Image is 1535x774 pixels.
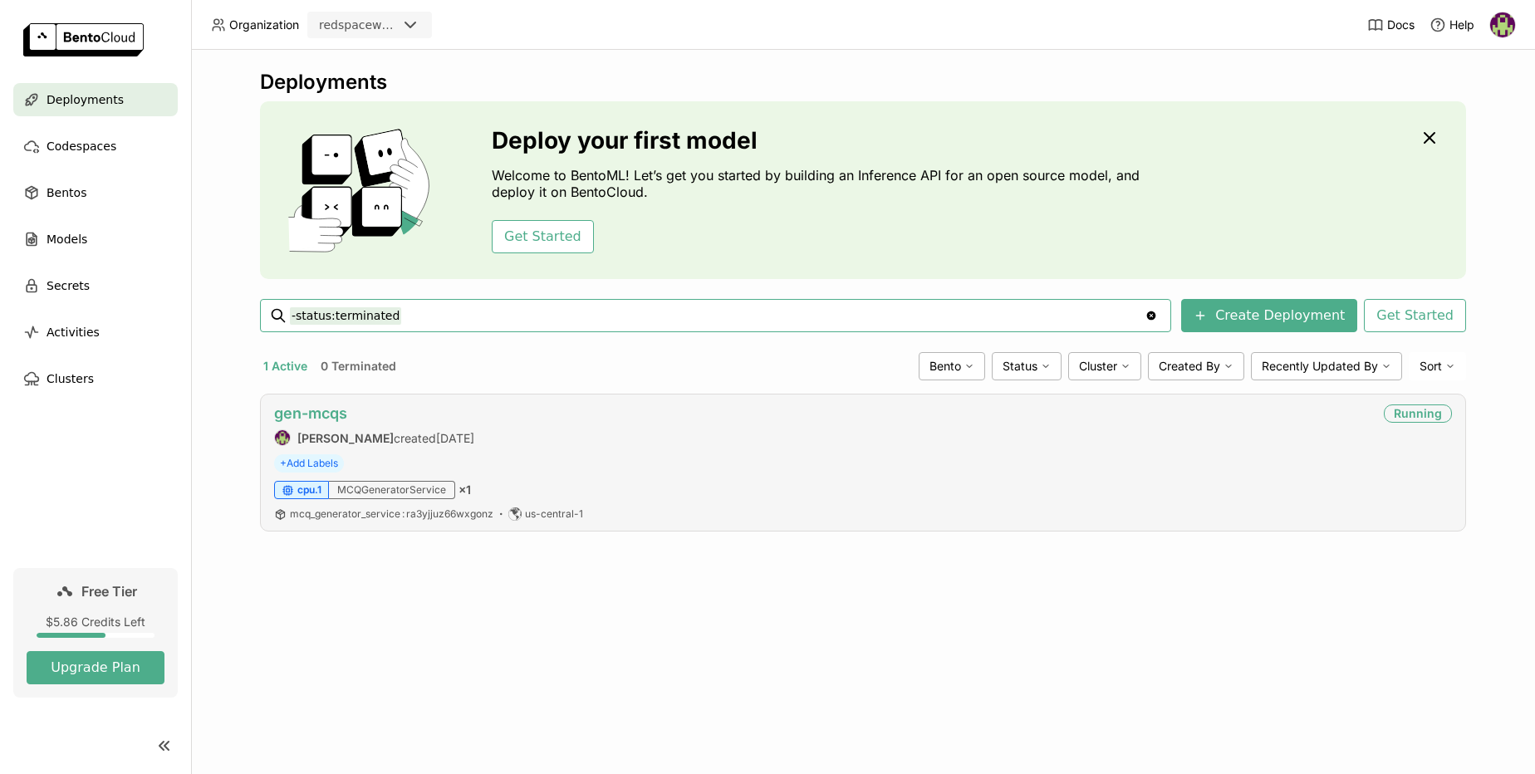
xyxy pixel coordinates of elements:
[13,316,178,349] a: Activities
[13,83,178,116] a: Deployments
[290,507,493,520] span: mcq_generator_service ra3yjjuz66wxgonz
[459,483,471,497] span: × 1
[1159,359,1220,374] span: Created By
[47,369,94,389] span: Clusters
[13,130,178,163] a: Codespaces
[929,359,961,374] span: Bento
[436,431,474,445] span: [DATE]
[47,136,116,156] span: Codespaces
[47,183,86,203] span: Bentos
[1148,352,1244,380] div: Created By
[81,583,137,600] span: Free Tier
[492,127,1148,154] h3: Deploy your first model
[402,507,405,520] span: :
[274,454,344,473] span: +Add Labels
[492,220,594,253] button: Get Started
[1387,17,1415,32] span: Docs
[47,322,100,342] span: Activities
[27,651,164,684] button: Upgrade Plan
[319,17,397,33] div: redspaceworks
[1449,17,1474,32] span: Help
[492,167,1148,200] p: Welcome to BentoML! Let’s get you started by building an Inference API for an open source model, ...
[329,481,455,499] div: MCQGeneratorService
[47,229,87,249] span: Models
[273,128,452,252] img: cover onboarding
[290,507,493,521] a: mcq_generator_service:ra3yjjuz66wxgonz
[13,568,178,698] a: Free Tier$5.86 Credits LeftUpgrade Plan
[260,355,311,377] button: 1 Active
[229,17,299,32] span: Organization
[13,362,178,395] a: Clusters
[297,483,321,497] span: cpu.1
[13,269,178,302] a: Secrets
[1409,352,1466,380] div: Sort
[1079,359,1117,374] span: Cluster
[13,223,178,256] a: Models
[274,429,474,446] div: created
[274,404,347,422] a: gen-mcqs
[1384,404,1452,423] div: Running
[23,23,144,56] img: logo
[275,430,290,445] img: Ranajit Sahoo
[317,355,400,377] button: 0 Terminated
[1364,299,1466,332] button: Get Started
[1068,352,1141,380] div: Cluster
[297,431,394,445] strong: [PERSON_NAME]
[290,302,1145,329] input: Search
[47,90,124,110] span: Deployments
[399,17,400,34] input: Selected redspaceworks.
[1420,359,1442,374] span: Sort
[992,352,1062,380] div: Status
[1262,359,1378,374] span: Recently Updated By
[13,176,178,209] a: Bentos
[1367,17,1415,33] a: Docs
[1490,12,1515,37] img: Ranajit Sahoo
[1430,17,1474,33] div: Help
[260,70,1466,95] div: Deployments
[27,615,164,629] div: $5.86 Credits Left
[525,507,583,521] span: us-central-1
[1251,352,1402,380] div: Recently Updated By
[1181,299,1357,332] button: Create Deployment
[919,352,985,380] div: Bento
[1003,359,1037,374] span: Status
[47,276,90,296] span: Secrets
[1145,309,1158,322] svg: Clear value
